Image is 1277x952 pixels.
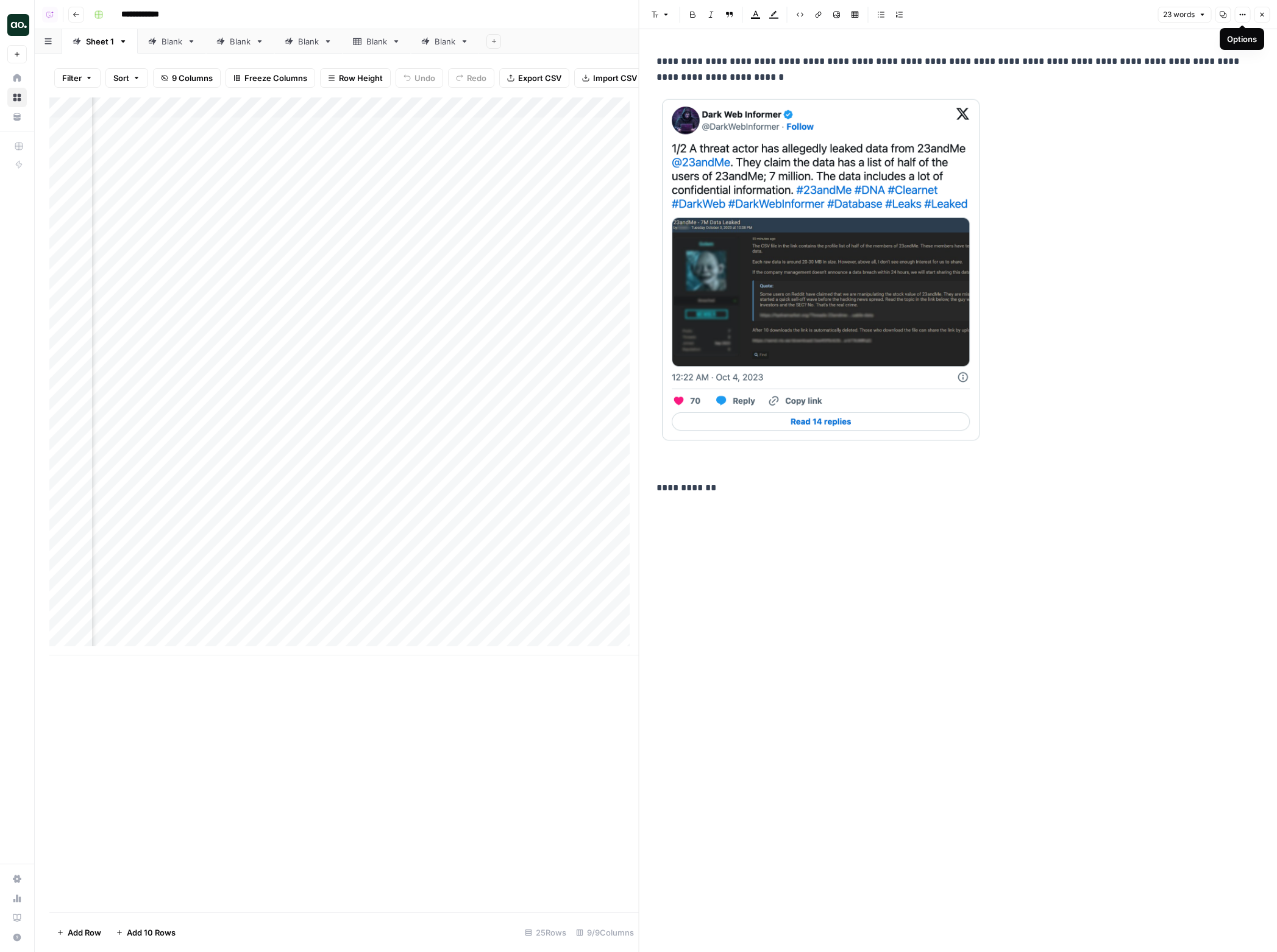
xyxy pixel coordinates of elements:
[172,72,213,84] span: 9 Columns
[7,107,27,127] a: Your Data
[7,889,27,908] a: Usage
[230,35,251,48] div: Blank
[7,10,27,40] button: Workspace: Airops Tinte N+1
[518,72,561,84] span: Export CSV
[127,926,176,939] span: Add 10 Rows
[7,14,29,36] img: Airops Tinte N+1 Logo
[298,35,319,48] div: Blank
[49,923,108,942] button: Add Row
[7,928,27,947] button: Help + Support
[1158,7,1211,23] button: 23 words
[1163,9,1195,20] span: 23 words
[153,68,221,88] button: 9 Columns
[467,72,486,84] span: Redo
[206,29,274,54] a: Blank
[366,35,387,48] div: Blank
[138,29,206,54] a: Blank
[396,68,443,88] button: Undo
[411,29,479,54] a: Blank
[593,72,637,84] span: Import CSV
[499,68,569,88] button: Export CSV
[244,72,307,84] span: Freeze Columns
[108,923,183,942] button: Add 10 Rows
[7,88,27,107] a: Browse
[435,35,455,48] div: Blank
[274,29,343,54] a: Blank
[574,68,645,88] button: Import CSV
[7,908,27,928] a: Learning Hub
[571,923,639,942] div: 9/9 Columns
[414,72,435,84] span: Undo
[7,68,27,88] a: Home
[62,29,138,54] a: Sheet 1
[339,72,383,84] span: Row Height
[113,72,129,84] span: Sort
[54,68,101,88] button: Filter
[68,926,101,939] span: Add Row
[226,68,315,88] button: Freeze Columns
[62,72,82,84] span: Filter
[7,869,27,889] a: Settings
[520,923,571,942] div: 25 Rows
[448,68,494,88] button: Redo
[320,68,391,88] button: Row Height
[105,68,148,88] button: Sort
[343,29,411,54] a: Blank
[86,35,114,48] div: Sheet 1
[162,35,182,48] div: Blank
